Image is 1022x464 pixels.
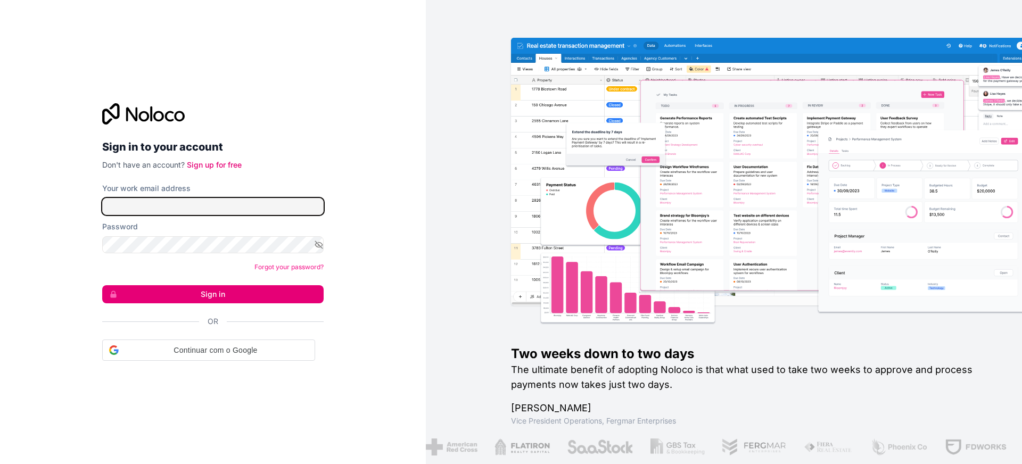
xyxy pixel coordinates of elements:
a: Sign up for free [187,160,242,169]
button: Sign in [102,285,324,303]
h2: Sign in to your account [102,137,324,156]
label: Your work email address [102,183,191,194]
h1: Two weeks down to two days [511,345,988,362]
label: Password [102,221,138,232]
img: /assets/flatiron-C8eUkumj.png [494,438,549,455]
h2: The ultimate benefit of adopting Noloco is that what used to take two weeks to approve and proces... [511,362,988,392]
img: /assets/phoenix-BREaitsQ.png [870,438,927,455]
span: Or [208,316,218,327]
h1: [PERSON_NAME] [511,401,988,416]
span: Don't have an account? [102,160,185,169]
img: /assets/fergmar-CudnrXN5.png [721,438,786,455]
span: Continuar com o Google [123,345,308,356]
img: /assets/gbstax-C-GtDUiK.png [650,438,704,455]
img: /assets/saastock-C6Zbiodz.png [566,438,633,455]
img: /assets/american-red-cross-BAupjrZR.png [425,438,477,455]
div: Continuar com o Google [102,339,315,361]
h1: Vice President Operations , Fergmar Enterprises [511,416,988,426]
input: Password [102,236,324,253]
img: /assets/fiera-fwj2N5v4.png [803,438,853,455]
a: Forgot your password? [254,263,324,271]
img: /assets/fdworks-Bi04fVtw.png [944,438,1007,455]
input: Email address [102,198,324,215]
